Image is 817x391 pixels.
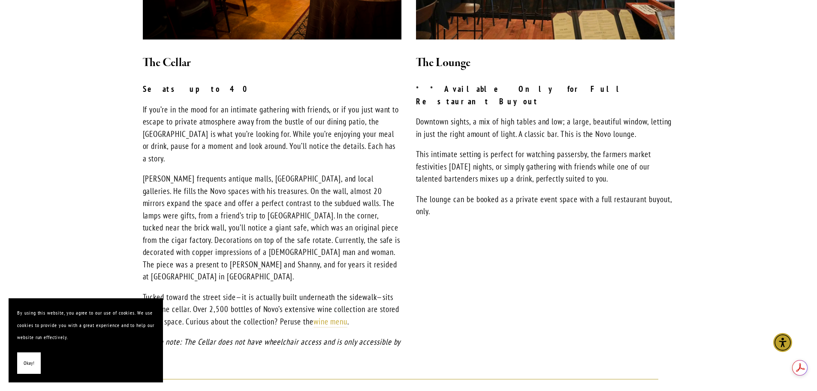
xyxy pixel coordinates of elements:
[416,54,675,72] h2: The Lounge
[143,291,401,328] p: Tucked toward the street side—it is actually built underneath the sidewalk—sits the wine cellar. ...
[416,148,675,185] p: This intimate setting is perfect for watching passersby, the farmers market festivities [DATE] ni...
[314,316,348,327] a: wine menu
[143,54,401,72] h2: The Cellar
[416,115,675,140] p: Downtown sights, a mix of high tables and low; a large, beautiful window, letting in just the rig...
[143,336,403,359] em: Please note: The Cellar does not have wheelchair access and is only accessible by stairs.
[24,357,34,370] span: Okay!
[17,352,41,374] button: Okay!
[416,193,675,218] p: The lounge can be booked as a private event space with a full restaurant buyout, only.
[143,84,253,94] strong: Seats up to 40
[9,298,163,382] section: Cookie banner
[416,84,636,106] strong: **Available Only for Full Restaurant Buyout
[773,333,792,352] div: Accessibility Menu
[17,307,154,344] p: By using this website, you agree to our use of cookies. We use cookies to provide you with a grea...
[143,173,401,283] p: [PERSON_NAME] frequents antique malls, [GEOGRAPHIC_DATA], and local galleries. He fills the Novo ...
[143,103,401,165] p: If you’re in the mood for an intimate gathering with friends, or if you just want to escape to pr...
